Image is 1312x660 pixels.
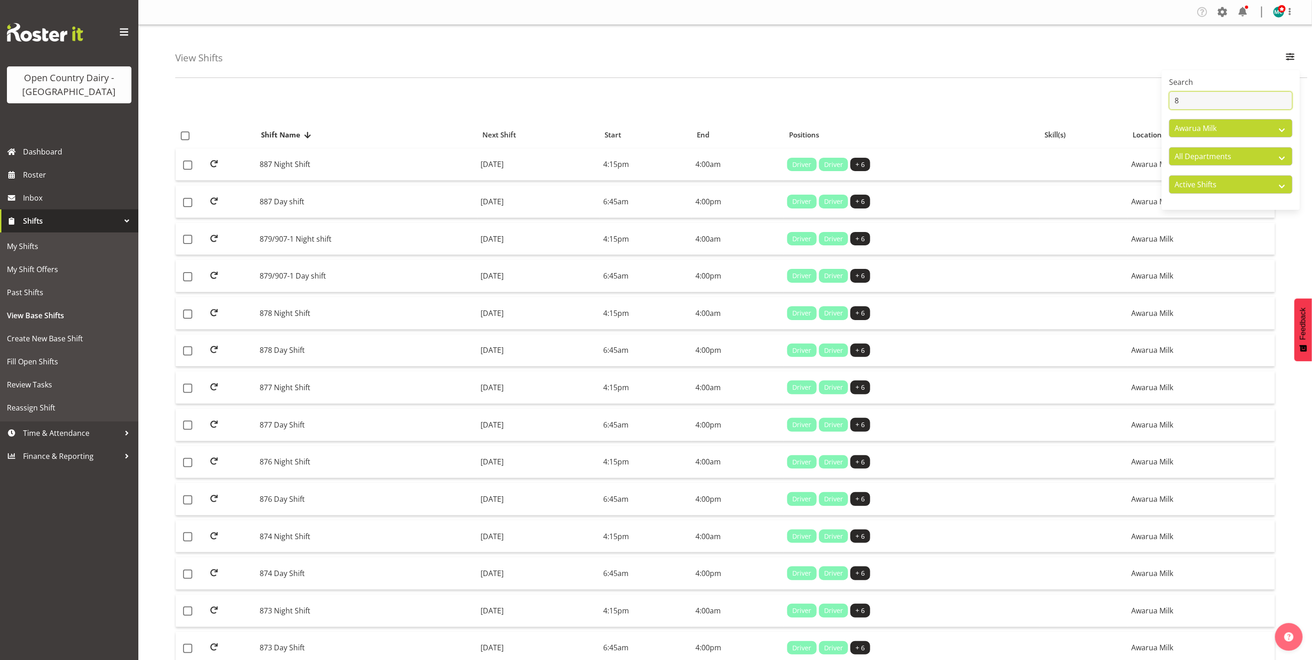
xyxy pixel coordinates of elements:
[1131,345,1173,355] span: Awarua Milk
[256,223,477,256] td: 879/907-1 Night shift
[855,606,865,616] span: + 6
[600,371,692,404] td: 4:15pm
[477,409,600,441] td: [DATE]
[256,446,477,479] td: 876 Night Shift
[1131,494,1173,504] span: Awarua Milk
[600,223,692,256] td: 4:15pm
[692,446,784,479] td: 4:00am
[1169,91,1293,110] input: Search by name
[23,168,134,182] span: Roster
[600,260,692,292] td: 6:45am
[2,281,136,304] a: Past Shifts
[824,457,843,467] span: Driver
[600,185,692,218] td: 6:45am
[256,149,477,181] td: 887 Night Shift
[7,285,131,299] span: Past Shifts
[1131,308,1173,318] span: Awarua Milk
[1169,77,1293,88] label: Search
[477,185,600,218] td: [DATE]
[256,483,477,516] td: 876 Day Shift
[2,304,136,327] a: View Base Shifts
[692,520,784,553] td: 4:00am
[1299,308,1307,340] span: Feedback
[7,378,131,392] span: Review Tasks
[1131,382,1173,392] span: Awarua Milk
[23,449,120,463] span: Finance & Reporting
[2,373,136,396] a: Review Tasks
[855,420,865,430] span: + 6
[824,308,843,318] span: Driver
[793,345,812,356] span: Driver
[600,446,692,479] td: 4:15pm
[1131,457,1173,467] span: Awarua Milk
[2,327,136,350] a: Create New Base Shift
[692,409,784,441] td: 4:00pm
[1131,271,1173,281] span: Awarua Milk
[824,345,843,356] span: Driver
[1284,632,1294,642] img: help-xxl-2.png
[7,332,131,345] span: Create New Base Shift
[692,149,784,181] td: 4:00am
[855,196,865,207] span: + 6
[600,149,692,181] td: 4:15pm
[855,271,865,281] span: + 6
[600,595,692,627] td: 4:15pm
[855,568,865,578] span: + 6
[2,235,136,258] a: My Shifts
[261,130,300,140] span: Shift Name
[692,185,784,218] td: 4:00pm
[23,145,134,159] span: Dashboard
[2,350,136,373] a: Fill Open Shifts
[605,130,622,140] span: Start
[7,309,131,322] span: View Base Shifts
[23,191,134,205] span: Inbox
[477,260,600,292] td: [DATE]
[1131,531,1173,541] span: Awarua Milk
[477,223,600,256] td: [DATE]
[1281,48,1300,68] button: Filter Employees
[793,494,812,504] span: Driver
[824,271,843,281] span: Driver
[600,520,692,553] td: 4:15pm
[824,160,843,170] span: Driver
[855,494,865,504] span: + 6
[477,557,600,590] td: [DATE]
[7,355,131,369] span: Fill Open Shifts
[824,494,843,504] span: Driver
[1131,606,1173,616] span: Awarua Milk
[855,531,865,541] span: + 6
[2,258,136,281] a: My Shift Offers
[477,446,600,479] td: [DATE]
[256,260,477,292] td: 879/907-1 Day shift
[7,262,131,276] span: My Shift Offers
[600,557,692,590] td: 6:45am
[793,160,812,170] span: Driver
[692,557,784,590] td: 4:00pm
[793,420,812,430] span: Driver
[789,130,819,140] span: Positions
[793,531,812,541] span: Driver
[1045,130,1066,140] span: Skill(s)
[256,334,477,367] td: 878 Day Shift
[7,23,83,42] img: Rosterit website logo
[256,409,477,441] td: 877 Day Shift
[793,457,812,467] span: Driver
[824,234,843,244] span: Driver
[1131,642,1173,653] span: Awarua Milk
[1131,234,1173,244] span: Awarua Milk
[7,401,131,415] span: Reassign Shift
[793,643,812,653] span: Driver
[692,483,784,516] td: 4:00pm
[793,606,812,616] span: Driver
[692,334,784,367] td: 4:00pm
[1131,420,1173,430] span: Awarua Milk
[256,557,477,590] td: 874 Day Shift
[2,396,136,419] a: Reassign Shift
[793,382,812,392] span: Driver
[600,483,692,516] td: 6:45am
[824,568,843,578] span: Driver
[256,520,477,553] td: 874 Night Shift
[692,260,784,292] td: 4:00pm
[600,297,692,330] td: 4:15pm
[855,160,865,170] span: + 6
